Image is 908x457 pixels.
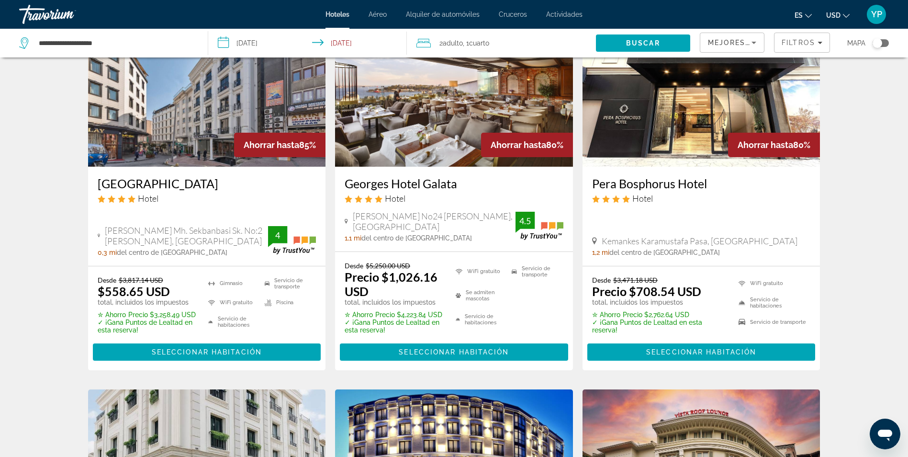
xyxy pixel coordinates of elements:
del: $5,250.00 USD [366,262,410,270]
a: Seleccionar habitación [340,346,568,356]
span: Ahorrar hasta [738,140,793,150]
button: Menú de usuario [864,4,889,24]
div: Hotel 4 estrellas [98,193,316,204]
img: Pera Bosphorus Hotel [583,13,820,167]
span: es [795,11,803,19]
font: Servicio de transporte [750,319,806,325]
button: Seleccionar habitación [340,343,568,361]
span: Buscar [626,39,660,47]
a: Pera Bosphorus Hotel [592,176,811,191]
p: ✓ ¡Gana Puntos de Lealtad en esta reserva! [98,319,197,334]
span: del centro de [GEOGRAPHIC_DATA] [117,249,227,256]
span: del centro de [GEOGRAPHIC_DATA] [361,234,472,242]
div: 80% [481,133,573,157]
button: Viajeros: 2 adultos, 0 niños [407,29,596,57]
del: $3,817.14 USD [119,276,163,284]
p: total, incluidos los impuestos [592,298,727,306]
ins: Precio $708.54 USD [592,284,701,298]
span: Hotel [385,193,405,204]
img: Piya Sport Hotel [88,13,326,167]
span: Hoteles [325,11,349,18]
span: Adulto [443,39,463,47]
span: ✮ Ahorro [98,311,126,319]
div: Hotel 4 estrellas [345,193,563,204]
span: Ahorrar hasta [491,140,546,150]
span: Cuarto [469,39,489,47]
span: Mejores descuentos [708,39,804,46]
span: 1,2 mi [592,249,609,256]
a: Georges Hotel Galata [345,176,563,191]
div: 85% [234,133,325,157]
font: Se admiten mascotas [466,289,507,302]
font: Precio $4,223.84 USD [375,311,442,319]
span: Desde [592,276,611,284]
span: Kemankes Karamustafa Pasa, [GEOGRAPHIC_DATA] [602,236,797,246]
img: Insignia de calificación de huéspedes de TrustYou [516,212,563,240]
font: Servicio de habitaciones [750,297,810,309]
font: WiFi gratuito [467,268,500,274]
span: [PERSON_NAME] No24 [PERSON_NAME], [GEOGRAPHIC_DATA] [353,211,516,232]
button: Buscar [596,34,690,52]
font: WiFi gratuito [220,299,253,306]
font: Servicio de transporte [274,277,316,290]
button: Filtros [774,33,830,53]
font: Servicio de transporte [522,265,563,278]
span: Desde [345,262,363,270]
span: USD [826,11,841,19]
a: Alquiler de automóviles [406,11,480,18]
span: Seleccionar habitación [152,348,262,356]
ins: Precio $1,026.16 USD [345,270,437,298]
div: 80% [728,133,820,157]
span: YP [871,10,882,19]
input: Buscar destino de hotel [38,36,193,50]
div: Hotel 4 estrellas [592,193,811,204]
span: Ahorrar hasta [244,140,299,150]
font: 2 [439,39,443,47]
span: 0,3 mi [98,249,117,256]
a: Travorium [19,2,115,27]
a: Cruceros [499,11,527,18]
button: Cambiar idioma [795,8,812,22]
font: Servicio de habitaciones [465,313,507,326]
a: [GEOGRAPHIC_DATA] [98,176,316,191]
iframe: Botón para iniciar la ventana de mensajería [870,419,900,449]
font: Servicio de habitaciones [218,316,260,328]
a: Aéreo [369,11,387,18]
div: 4 [268,229,287,241]
span: Mapa [847,36,865,50]
span: Hotel [632,193,653,204]
font: Precio $3,258.49 USD [128,311,196,319]
button: Seleccionar habitación [587,343,816,361]
a: Seleccionar habitación [93,346,321,356]
span: ✮ Ahorro [592,311,620,319]
p: total, incluidos los impuestos [98,298,197,306]
span: Desde [98,276,116,284]
mat-select: Ordenar por [708,37,756,48]
span: del centro de [GEOGRAPHIC_DATA] [609,249,720,256]
img: Georges Hotel Galata [335,13,573,167]
del: $3,471.18 USD [613,276,658,284]
button: Cambiar moneda [826,8,850,22]
span: [PERSON_NAME] Mh. Sekbanbasi Sk. No:2 [PERSON_NAME], [GEOGRAPHIC_DATA] [105,225,268,246]
button: Alternar mapa [865,39,889,47]
font: Piscina [276,299,293,306]
p: ✓ ¡Gana Puntos de Lealtad en esta reserva! [345,319,444,334]
font: Precio $2,762.64 USD [623,311,689,319]
span: Seleccionar habitación [399,348,509,356]
a: Actividades [546,11,583,18]
p: total, incluidos los impuestos [345,298,444,306]
a: Seleccionar habitación [587,346,816,356]
font: , 1 [463,39,469,47]
span: Seleccionar habitación [646,348,756,356]
div: 4.5 [516,215,535,227]
p: ✓ ¡Gana Puntos de Lealtad en esta reserva! [592,319,727,334]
